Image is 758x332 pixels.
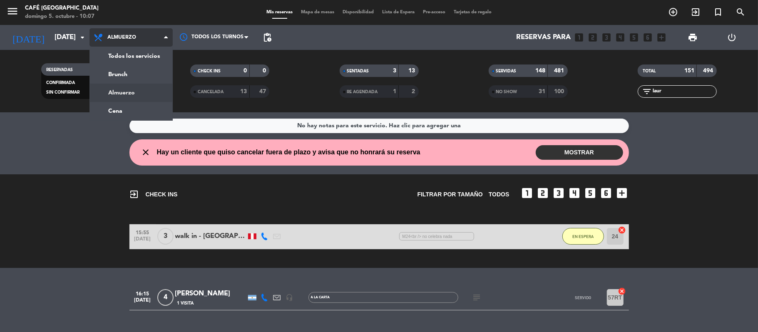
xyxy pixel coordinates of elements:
span: print [688,32,698,42]
span: 15:55 [132,227,153,237]
span: CANCELADA [198,90,224,94]
strong: 47 [259,89,268,94]
i: looks_two [537,186,550,200]
span: SIN CONFIRMAR [46,90,80,94]
span: SERVIDO [575,295,591,300]
strong: 3 [393,68,396,74]
strong: 31 [539,89,545,94]
span: TOTAL [643,69,656,73]
span: A la carta [311,296,330,299]
i: looks_5 [584,186,597,200]
i: cancel [618,287,626,295]
span: [DATE] [132,236,153,246]
i: [DATE] [6,28,50,47]
strong: 0 [263,68,268,74]
span: Tarjetas de regalo [450,10,496,15]
span: CHECK INS [198,69,221,73]
span: Hay un cliente que quiso cancelar fuera de plazo y avisa que no honrará su reserva [157,147,420,158]
span: Mis reservas [262,10,297,15]
span: NO SHOW [496,90,517,94]
i: exit_to_app [129,189,139,199]
span: Disponibilidad [338,10,378,15]
i: looks_6 [643,32,654,43]
strong: 100 [554,89,566,94]
div: walk in - [GEOGRAPHIC_DATA] [175,231,246,242]
span: Lista de Espera [378,10,419,15]
strong: 151 [684,68,694,74]
a: Todos los servicios [90,47,172,65]
strong: 13 [241,89,247,94]
span: [DATE] [132,297,153,307]
i: exit_to_app [691,7,701,17]
a: Almuerzo [90,84,172,102]
strong: 148 [535,68,545,74]
a: Brunch [90,65,172,84]
i: looks_3 [552,186,566,200]
span: TODOS [489,190,509,199]
strong: 2 [412,89,417,94]
span: Pre-acceso [419,10,450,15]
span: RE AGENDADA [347,90,378,94]
i: looks_two [588,32,599,43]
span: pending_actions [262,32,272,42]
i: filter_list [642,87,652,97]
i: headset_mic [286,294,293,301]
strong: 481 [554,68,566,74]
span: Mapa de mesas [297,10,338,15]
strong: 13 [408,68,417,74]
i: looks_4 [568,186,582,200]
i: looks_4 [615,32,626,43]
i: add_box [656,32,667,43]
i: menu [6,5,19,17]
i: cancel [618,226,626,234]
span: RESERVADAS [46,68,73,72]
i: power_settings_new [727,32,737,42]
strong: 0 [244,68,247,74]
i: looks_3 [601,32,612,43]
strong: 1 [393,89,396,94]
span: SERVIDAS [496,69,517,73]
i: search [736,7,746,17]
span: Almuerzo [107,35,136,40]
div: Café [GEOGRAPHIC_DATA] [25,4,99,12]
strong: 494 [703,68,715,74]
button: MOSTRAR [536,145,623,160]
span: 4 [157,289,174,306]
span: M24<br /> no celebra nada [399,232,474,241]
i: add_circle_outline [668,7,678,17]
span: EN ESPERA [572,234,594,239]
span: 3 [157,228,174,245]
span: SENTADAS [347,69,369,73]
button: SERVIDO [562,289,604,306]
i: close [141,147,151,157]
i: looks_6 [600,186,613,200]
input: Filtrar por nombre... [652,87,716,96]
button: EN ESPERA [562,228,604,245]
span: Reservas para [517,34,571,42]
span: 16:15 [132,288,153,298]
i: looks_one [574,32,585,43]
i: arrow_drop_down [77,32,87,42]
button: menu [6,5,19,20]
i: looks_5 [629,32,640,43]
span: 1 Visita [177,300,194,307]
span: Filtrar por tamaño [418,190,483,199]
div: LOG OUT [712,25,752,50]
i: add_box [616,186,629,200]
i: subject [472,292,482,302]
a: Cena [90,102,172,120]
div: No hay notas para este servicio. Haz clic para agregar una [297,121,461,131]
div: [PERSON_NAME] [175,288,246,299]
i: looks_one [521,186,534,200]
span: CHECK INS [129,189,178,199]
div: domingo 5. octubre - 10:07 [25,12,99,21]
span: CONFIRMADA [46,81,75,85]
i: turned_in_not [713,7,723,17]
